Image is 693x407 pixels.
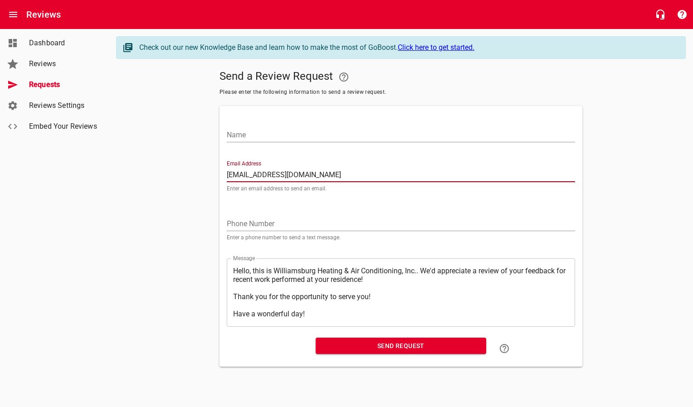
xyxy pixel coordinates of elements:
[493,338,515,359] a: Learn how to "Send a Review Request"
[29,79,98,90] span: Requests
[220,66,582,88] h5: Send a Review Request
[139,42,676,53] div: Check out our new Knowledge Base and learn how to make the most of GoBoost.
[220,88,582,97] span: Please enter the following information to send a review request.
[29,58,98,69] span: Reviews
[227,186,575,191] p: Enter an email address to send an email.
[671,4,693,25] button: Support Portal
[29,100,98,111] span: Reviews Settings
[2,4,24,25] button: Open drawer
[233,266,569,318] textarea: Hello, this is Williamsburg Heating & Air Conditioning, Inc.. We'd appreciate a review of your fe...
[29,121,98,132] span: Embed Your Reviews
[227,161,261,166] label: Email Address
[227,235,575,240] p: Enter a phone number to send a text message.
[29,38,98,48] span: Dashboard
[333,66,355,88] a: Your Google or Facebook account must be connected to "Send a Review Request"
[649,4,671,25] button: Live Chat
[323,340,479,352] span: Send Request
[316,338,486,354] button: Send Request
[26,7,61,22] h6: Reviews
[398,43,474,52] a: Click here to get started.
